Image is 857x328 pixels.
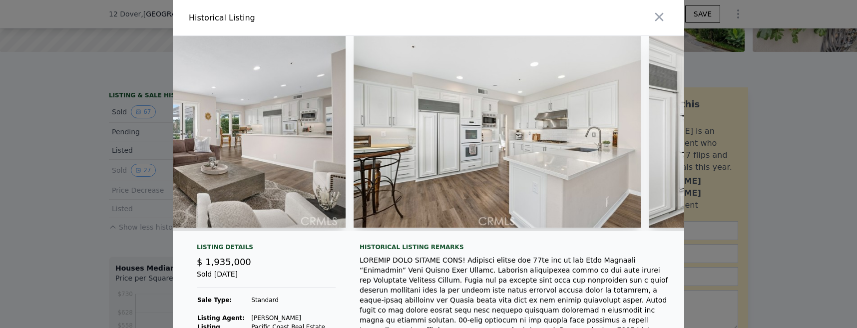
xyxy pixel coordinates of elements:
td: [PERSON_NAME] [251,314,336,323]
img: Property Img [354,36,641,228]
strong: Listing Agent: [197,315,245,322]
img: Property Img [58,36,346,228]
div: Historical Listing [189,12,425,24]
td: Standard [251,296,336,305]
div: Historical Listing remarks [360,243,668,251]
div: Sold [DATE] [197,269,336,288]
div: Listing Details [197,243,336,255]
strong: Sale Type: [197,297,232,304]
span: $ 1,935,000 [197,257,251,267]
